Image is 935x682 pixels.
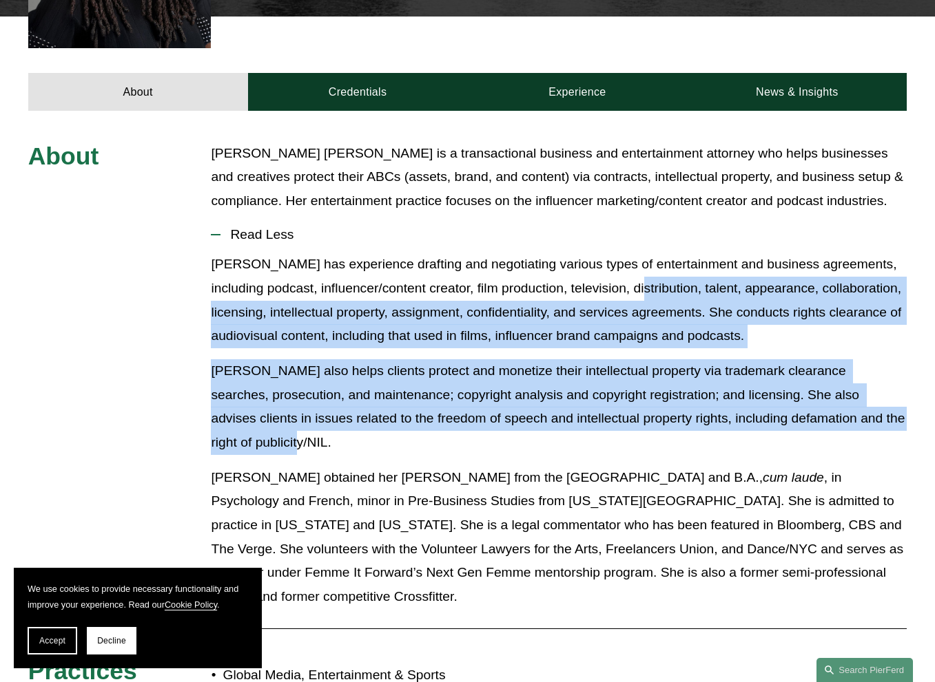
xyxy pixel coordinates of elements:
[248,73,468,111] a: Credentials
[220,227,907,242] span: Read Less
[28,582,248,613] p: We use cookies to provide necessary functionality and improve your experience. Read our .
[211,359,907,455] p: [PERSON_NAME] also helps clients protect and monetize their intellectual property via trademark c...
[28,627,77,654] button: Accept
[763,470,824,484] em: cum laude
[87,627,136,654] button: Decline
[211,253,907,619] div: Read Less
[687,73,907,111] a: News & Insights
[28,142,99,170] span: About
[211,217,907,253] button: Read Less
[14,568,262,668] section: Cookie banner
[97,636,126,646] span: Decline
[211,253,907,348] p: [PERSON_NAME] has experience drafting and negotiating various types of entertainment and business...
[211,142,907,213] p: [PERSON_NAME] [PERSON_NAME] is a transactional business and entertainment attorney who helps busi...
[28,73,248,111] a: About
[211,466,907,609] p: [PERSON_NAME] obtained her [PERSON_NAME] from the [GEOGRAPHIC_DATA] and B.A., , in Psychology and...
[467,73,687,111] a: Experience
[165,599,217,610] a: Cookie Policy
[39,636,65,646] span: Accept
[816,658,913,682] a: Search this site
